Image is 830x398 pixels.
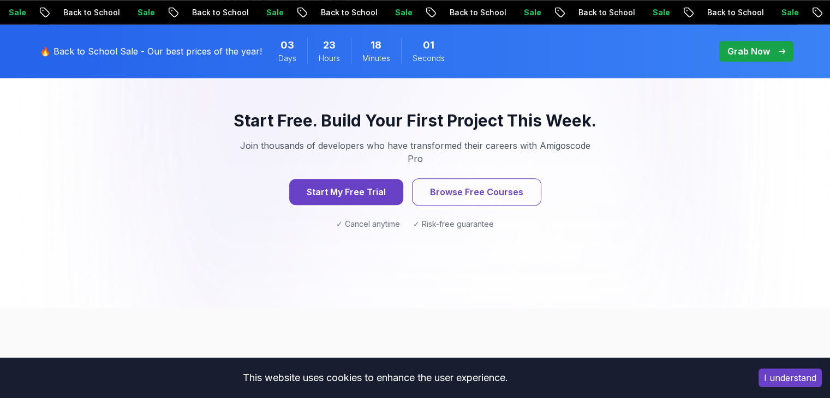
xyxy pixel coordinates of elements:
[570,7,644,18] p: Back to School
[412,178,541,206] button: Browse Free Courses
[773,7,808,18] p: Sale
[197,111,634,130] h3: Start Free. Build Your First Project This Week.
[423,38,434,53] span: 1 Seconds
[362,53,390,64] span: Minutes
[371,38,381,53] span: 18 Minutes
[40,45,262,58] p: 🔥 Back to School Sale - Our best prices of the year!
[129,7,164,18] p: Sale
[319,53,340,64] span: Hours
[278,53,296,64] span: Days
[280,38,294,53] span: 3 Days
[644,7,679,18] p: Sale
[323,38,336,53] span: 23 Hours
[759,369,822,387] button: Accept cookies
[232,139,599,165] p: Join thousands of developers who have transformed their careers with Amigoscode Pro
[312,7,386,18] p: Back to School
[413,53,445,64] span: Seconds
[515,7,550,18] p: Sale
[413,219,494,230] span: ✓ Risk-free guarantee
[727,45,770,58] p: Grab Now
[289,179,403,205] button: Start My Free Trial
[698,7,773,18] p: Back to School
[336,219,400,230] span: ✓ Cancel anytime
[386,7,421,18] p: Sale
[183,7,258,18] p: Back to School
[8,366,742,390] div: This website uses cookies to enhance the user experience.
[55,7,129,18] p: Back to School
[441,7,515,18] p: Back to School
[258,7,292,18] p: Sale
